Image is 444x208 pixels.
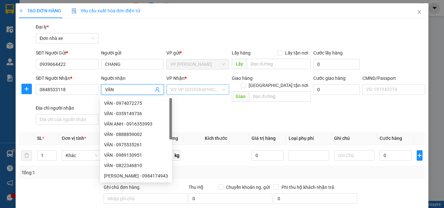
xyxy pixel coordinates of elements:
[104,141,168,148] div: VÂN - 0975535261
[313,50,343,55] label: Cước lấy hàng
[100,108,172,119] div: VÂN - 0359149736
[100,98,172,108] div: VÂN - 0974072275
[104,100,168,107] div: VÂN - 0974072275
[417,153,422,158] span: plus
[104,110,168,117] div: VÂN - 0359149736
[104,131,168,138] div: VÂN - 0888859002
[100,150,172,160] div: VÂN - 0989130951
[36,114,98,125] input: Địa chỉ của người nhận
[21,150,32,161] button: delete
[189,185,203,190] span: Thu Hộ
[100,129,172,140] div: VÂN - 0888859002
[313,84,360,95] input: Cước giao hàng
[21,84,32,94] button: plus
[36,75,98,82] div: SĐT Người Nhận
[166,49,229,56] div: VP gửi
[104,120,168,128] div: VÂN ANH - 0916353993
[417,9,422,15] span: close
[223,184,272,191] span: Chuyển khoản ng. gửi
[100,140,172,150] div: VÂN - 0975535261
[246,82,311,89] span: [GEOGRAPHIC_DATA] tận nơi
[100,171,172,181] div: NGUYỄN THẢO VÂN - 0984174943
[313,76,346,81] label: Cước giao hàng
[101,49,164,56] div: Người gửi
[21,169,172,176] div: Tổng: 1
[249,91,311,102] input: Dọc đường
[232,91,249,102] span: Giao
[104,162,168,169] div: VÂN - 0822346810
[40,33,95,43] span: Đơn nhà xe
[286,132,332,145] th: Loại phụ phí
[279,184,337,191] span: Phí thu hộ khách nhận trả
[232,76,253,81] span: Giao hàng
[252,136,276,141] span: Giá trị hàng
[332,132,377,145] th: Ghi chú
[380,136,402,141] span: Cước hàng
[62,136,86,141] span: Đơn vị tính
[282,49,311,56] span: Lấy tận nơi
[19,8,23,13] span: plus
[66,151,98,160] span: Khác
[72,8,77,14] img: icon
[410,3,428,21] button: Close
[37,136,42,141] span: SL
[170,59,225,69] span: VP Ngọc Hồi
[252,150,283,161] input: 0
[232,50,251,55] span: Lấy hàng
[417,150,423,161] button: plus
[100,119,172,129] div: VÂN ANH - 0916353993
[334,150,374,161] input: Ghi Chú
[104,185,139,190] label: Ghi chú đơn hàng
[313,59,360,69] input: Cước lấy hàng
[36,104,98,112] div: Địa chỉ người nhận
[104,172,168,179] div: [PERSON_NAME] - 0984174943
[36,24,49,30] span: Đại lý
[232,59,247,69] span: Lấy
[155,87,160,92] span: user-add
[205,136,227,141] span: Kích thước
[72,8,140,13] span: Yêu cầu xuất hóa đơn điện tử
[36,49,98,56] div: SĐT Người Gửi
[101,75,164,82] div: Người nhận
[22,86,32,92] span: plus
[174,150,180,161] span: kg
[362,75,425,82] div: CMND/Passport
[166,76,185,81] span: VP Nhận
[247,59,311,69] input: Dọc đường
[104,152,168,159] div: VÂN - 0989130951
[100,160,172,171] div: VÂN - 0822346810
[104,193,187,204] input: Ghi chú đơn hàng
[19,8,61,13] span: TẠO ĐƠN HÀNG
